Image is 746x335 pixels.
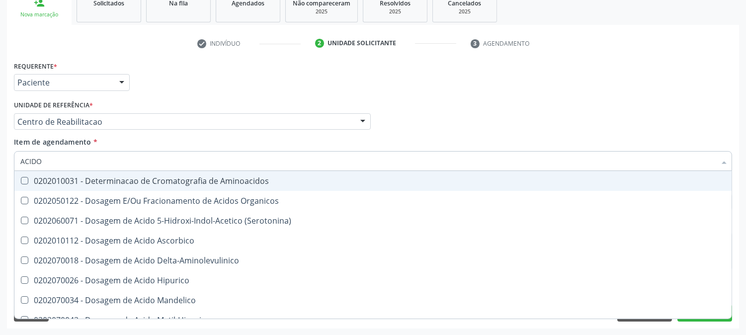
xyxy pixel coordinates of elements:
[315,39,324,48] div: 2
[20,217,726,225] div: 0202060071 - Dosagem de Acido 5-Hidroxi-Indol-Acetico (Serotonina)
[20,237,726,245] div: 0202010112 - Dosagem de Acido Ascorbico
[17,78,109,87] span: Paciente
[17,117,350,127] span: Centro de Reabilitacao
[20,151,716,171] input: Buscar por procedimentos
[14,98,93,113] label: Unidade de referência
[293,8,350,15] div: 2025
[20,316,726,324] div: 0202070042 - Dosagem de Acido Metil-Hipurico
[14,59,57,74] label: Requerente
[14,11,65,18] div: Nova marcação
[20,197,726,205] div: 0202050122 - Dosagem E/Ou Fracionamento de Acidos Organicos
[20,296,726,304] div: 0202070034 - Dosagem de Acido Mandelico
[14,137,91,147] span: Item de agendamento
[440,8,490,15] div: 2025
[370,8,420,15] div: 2025
[20,276,726,284] div: 0202070026 - Dosagem de Acido Hipurico
[20,256,726,264] div: 0202070018 - Dosagem de Acido Delta-Aminolevulinico
[328,39,396,48] div: Unidade solicitante
[20,177,726,185] div: 0202010031 - Determinacao de Cromatografia de Aminoacidos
